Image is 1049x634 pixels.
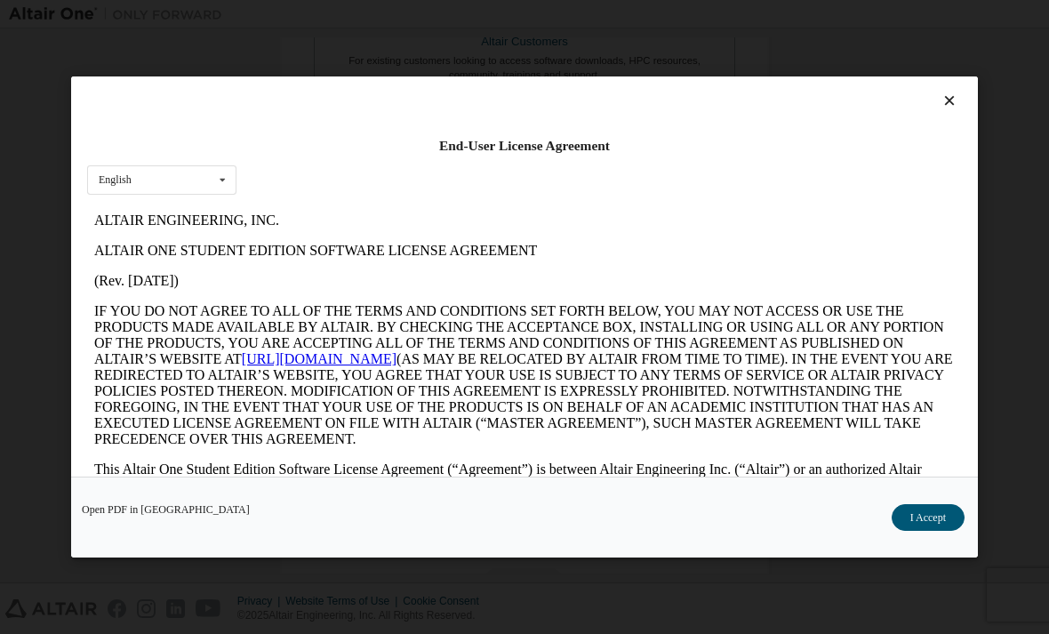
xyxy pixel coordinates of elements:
p: IF YOU DO NOT AGREE TO ALL OF THE TERMS AND CONDITIONS SET FORTH BELOW, YOU MAY NOT ACCESS OR USE... [7,98,868,242]
a: [URL][DOMAIN_NAME] [155,146,309,161]
p: ALTAIR ENGINEERING, INC. [7,7,868,23]
div: End-User License Agreement [87,137,962,155]
div: English [99,174,132,185]
a: Open PDF in [GEOGRAPHIC_DATA] [82,504,250,515]
p: (Rev. [DATE]) [7,68,868,84]
p: This Altair One Student Edition Software License Agreement (“Agreement”) is between Altair Engine... [7,256,868,336]
button: I Accept [892,504,965,531]
p: ALTAIR ONE STUDENT EDITION SOFTWARE LICENSE AGREEMENT [7,37,868,53]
